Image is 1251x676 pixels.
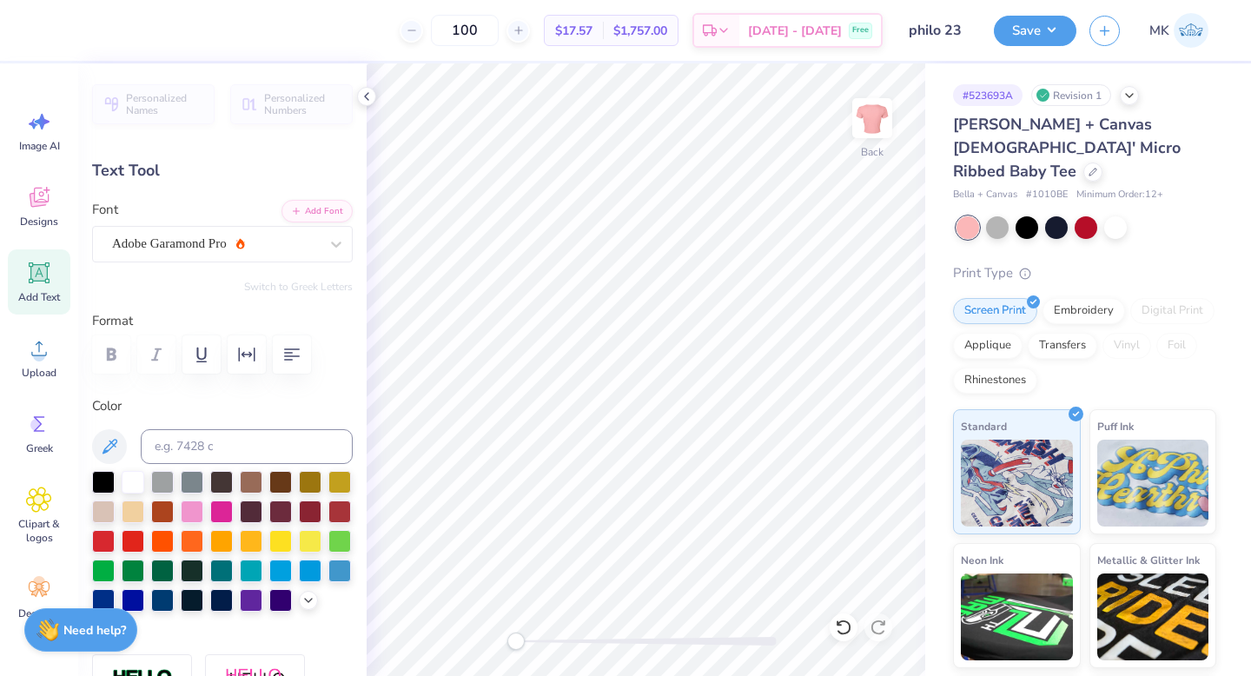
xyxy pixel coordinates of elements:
button: Save [994,16,1076,46]
a: MK [1142,13,1216,48]
span: Image AI [19,139,60,153]
div: Accessibility label [507,633,525,650]
span: [PERSON_NAME] + Canvas [DEMOGRAPHIC_DATA]' Micro Ribbed Baby Tee [953,114,1181,182]
img: Metallic & Glitter Ink [1097,573,1209,660]
span: Greek [26,441,53,455]
button: Add Font [281,200,353,222]
span: $17.57 [555,22,592,40]
span: Designs [20,215,58,229]
span: Add Text [18,290,60,304]
div: Text Tool [92,159,353,182]
div: Applique [953,333,1023,359]
button: Personalized Numbers [230,84,353,124]
strong: Need help? [63,622,126,639]
span: Decorate [18,606,60,620]
img: Standard [961,440,1073,527]
div: # 523693A [953,84,1023,106]
input: Untitled Design [896,13,981,48]
span: [DATE] - [DATE] [748,22,842,40]
span: Standard [961,417,1007,435]
div: Print Type [953,263,1216,283]
label: Format [92,311,353,331]
span: Minimum Order: 12 + [1076,188,1163,202]
button: Personalized Names [92,84,215,124]
div: Vinyl [1102,333,1151,359]
div: Transfers [1028,333,1097,359]
span: # 1010BE [1026,188,1068,202]
input: e.g. 7428 c [141,429,353,464]
div: Back [861,144,884,160]
div: Screen Print [953,298,1037,324]
span: MK [1149,21,1169,41]
span: Bella + Canvas [953,188,1017,202]
img: Back [855,101,890,136]
img: Meredith Kessler [1174,13,1208,48]
span: Free [852,24,869,36]
span: Personalized Numbers [264,92,342,116]
div: Revision 1 [1031,84,1111,106]
span: $1,757.00 [613,22,667,40]
label: Font [92,200,118,220]
div: Digital Print [1130,298,1215,324]
span: Upload [22,366,56,380]
div: Rhinestones [953,368,1037,394]
label: Color [92,396,353,416]
span: Neon Ink [961,551,1003,569]
button: Switch to Greek Letters [244,280,353,294]
span: Metallic & Glitter Ink [1097,551,1200,569]
div: Embroidery [1042,298,1125,324]
span: Clipart & logos [10,517,68,545]
img: Neon Ink [961,573,1073,660]
span: Puff Ink [1097,417,1134,435]
img: Puff Ink [1097,440,1209,527]
div: Foil [1156,333,1197,359]
span: Personalized Names [126,92,204,116]
input: – – [431,15,499,46]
